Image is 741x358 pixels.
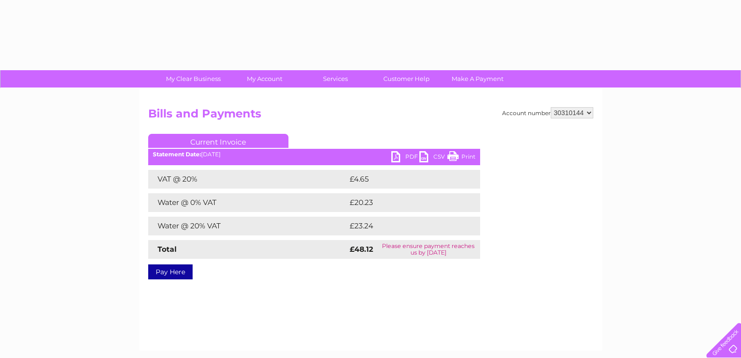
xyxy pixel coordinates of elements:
strong: Total [158,245,177,254]
b: Statement Date: [153,151,201,158]
a: Services [297,70,374,88]
div: Account number [502,107,593,118]
td: Water @ 20% VAT [148,217,347,235]
strong: £48.12 [350,245,373,254]
div: [DATE] [148,151,480,158]
a: Print [447,151,475,165]
a: Current Invoice [148,134,288,148]
td: £20.23 [347,193,461,212]
h2: Bills and Payments [148,107,593,125]
a: Customer Help [368,70,445,88]
a: Pay Here [148,264,193,279]
a: My Account [226,70,303,88]
a: Make A Payment [439,70,516,88]
td: Water @ 0% VAT [148,193,347,212]
td: £4.65 [347,170,458,189]
td: £23.24 [347,217,461,235]
a: PDF [391,151,419,165]
a: CSV [419,151,447,165]
td: Please ensure payment reaches us by [DATE] [377,240,480,259]
td: VAT @ 20% [148,170,347,189]
a: My Clear Business [155,70,232,88]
